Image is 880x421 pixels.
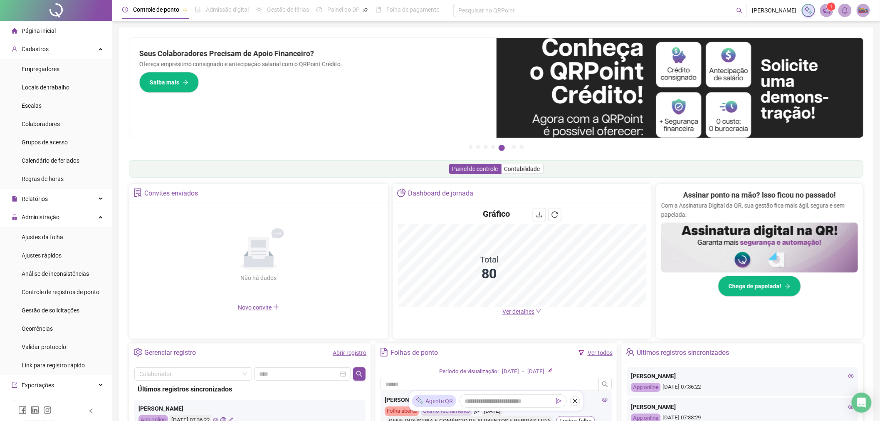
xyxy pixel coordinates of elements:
[206,6,249,13] span: Admissão digital
[22,46,49,52] span: Cadastros
[363,7,368,12] span: pushpin
[391,346,438,360] div: Folhas de ponto
[43,406,52,414] span: instagram
[483,208,510,220] h4: Gráfico
[572,398,578,404] span: close
[848,373,854,379] span: eye
[144,186,198,201] div: Convites enviados
[22,121,60,127] span: Colaboradores
[452,166,498,172] span: Painel de controle
[22,27,56,34] span: Página inicial
[852,393,872,413] div: Open Intercom Messenger
[22,234,63,240] span: Ajustes da folha
[380,348,388,357] span: file-text
[195,7,201,12] span: file-done
[139,59,487,69] p: Ofereça empréstimo consignado e antecipação salarial com o QRPoint Crédito.
[637,346,729,360] div: Últimos registros sincronizados
[626,348,635,357] span: team
[22,252,62,259] span: Ajustes rápidos
[22,84,69,91] span: Locais de trabalho
[22,102,42,109] span: Escalas
[22,289,99,295] span: Controle de registros de ponto
[502,308,541,315] a: Ver detalhes down
[22,362,85,369] span: Link para registro rápido
[474,406,480,416] span: send
[139,72,199,93] button: Saiba mais
[661,201,858,219] p: Com a Assinatura Digital da QR, sua gestão fica mais ágil, segura e sem papelada.
[499,145,505,151] button: 5
[661,223,858,272] img: banner%2F02c71560-61a6-44d4-94b9-c8ab97240462.png
[22,344,66,350] span: Validar protocolo
[31,406,39,414] span: linkedin
[183,7,188,12] span: pushpin
[848,404,854,410] span: eye
[588,349,613,356] a: Ver todos
[385,395,608,404] div: [PERSON_NAME]
[267,6,309,13] span: Gestão de férias
[22,382,54,389] span: Exportações
[12,28,17,34] span: home
[22,270,89,277] span: Análise de inconsistências
[12,196,17,202] span: file
[482,406,503,416] div: [DATE]
[536,308,541,314] span: down
[12,214,17,220] span: lock
[408,186,473,201] div: Dashboard de jornada
[333,349,366,356] a: Abrir registro
[556,398,562,404] span: send
[22,176,64,182] span: Regras de horas
[519,145,524,149] button: 7
[522,367,524,376] div: -
[476,145,480,149] button: 2
[415,397,424,406] img: sparkle-icon.fc2bf0ac1784a2077858766a79e2daf3.svg
[150,78,179,87] span: Saiba mais
[139,48,487,59] h2: Seus Colaboradores Precisam de Apoio Financeiro?
[729,282,781,291] span: Chega de papelada!
[386,6,440,13] span: Folha de pagamento
[22,139,68,146] span: Grupos de acesso
[841,7,849,14] span: bell
[22,307,79,314] span: Gestão de solicitações
[220,273,297,282] div: Não há dados
[22,196,48,202] span: Relatórios
[830,4,833,10] span: 1
[631,371,854,381] div: [PERSON_NAME]
[497,38,864,138] img: banner%2F11e687cd-1386-4cbd-b13b-7bd81425532d.png
[397,188,406,197] span: pie-chart
[631,402,854,411] div: [PERSON_NAME]
[718,276,801,297] button: Chega de papelada!
[484,145,488,149] button: 3
[144,346,196,360] div: Gerenciar registro
[22,214,59,220] span: Administração
[578,350,584,356] span: filter
[602,381,608,388] span: search
[133,188,142,197] span: solution
[785,283,791,289] span: arrow-right
[602,397,608,403] span: eye
[22,400,52,407] span: Integrações
[857,4,870,17] img: 75773
[548,368,553,374] span: edit
[502,367,519,376] div: [DATE]
[22,157,79,164] span: Calendário de feriados
[823,7,831,14] span: notification
[327,6,360,13] span: Painel do DP
[469,145,473,149] button: 1
[536,211,543,218] span: download
[551,211,558,218] span: reload
[122,7,128,12] span: clock-circle
[138,384,362,394] div: Últimos registros sincronizados
[752,6,797,15] span: [PERSON_NAME]
[804,6,813,15] img: sparkle-icon.fc2bf0ac1784a2077858766a79e2daf3.svg
[491,145,495,149] button: 4
[133,6,179,13] span: Controle de ponto
[183,79,188,85] span: arrow-right
[512,145,516,149] button: 6
[22,325,53,332] span: Ocorrências
[504,166,540,172] span: Contabilidade
[18,406,27,414] span: facebook
[356,371,363,377] span: search
[12,382,17,388] span: export
[12,46,17,52] span: user-add
[412,395,456,407] div: Agente QR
